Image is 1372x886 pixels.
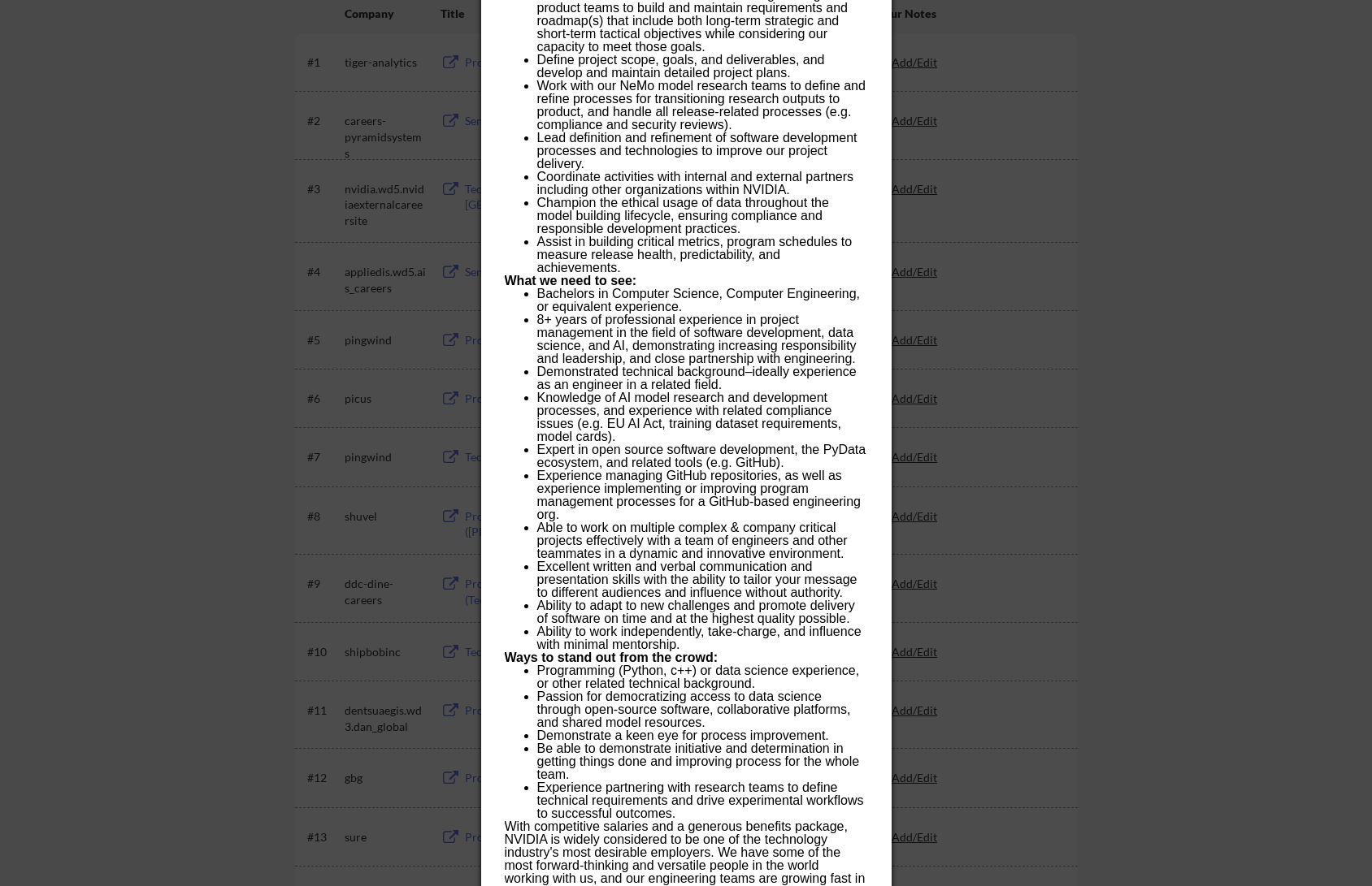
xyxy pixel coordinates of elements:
b: Ways to stand out from the crowd: [505,650,719,664]
p: Ability to work independently, take-charge, and influence with minimal mentorship. [537,625,867,651]
p: 8+ years of professional experience in project management in the field of software development, d... [537,313,867,365]
p: Define project scope, goals, and deliverables, and develop and maintain detailed project plans. [537,54,867,80]
p: Assist in building critical metrics, program schedules to measure release health, predictability,... [537,236,867,274]
p: Champion the ethical usage of data throughout the model building lifecycle, ensuring compliance a... [537,197,867,236]
p: Be able to demonstrate initiative and determination in getting things done and improving process ... [537,742,867,781]
p: Expert in open source software development, the PyData ecosystem, and related tools (e.g. GitHub). [537,443,867,469]
p: Excellent written and verbal communication and presentation skills with the ability to tailor you... [537,560,867,599]
p: Knowledge of AI model research and development processes, and experience with related compliance ... [537,391,867,443]
p: Ability to adapt to new challenges and promote delivery of software on time and at the highest qu... [537,599,867,625]
p: Bachelors in Computer Science, Computer Engineering, or equivalent experience. [537,287,867,313]
p: Coordinate activities with internal and external partners including other organizations within NV... [537,171,867,197]
p: Programming (Python, c++) or data science experience, or other related technical background. [537,664,867,690]
p: Experience partnering with research teams to define technical requirements and drive experimental... [537,781,867,820]
p: Demonstrated technical background–ideally experience as an engineer in a related field. [537,365,867,391]
p: Work with our NeMo model research teams to define and refine processes for transitioning research... [537,80,867,132]
p: Demonstrate a keen eye for process improvement. [537,729,867,742]
p: Passion for democratizing access to data science through open-source software, collaborative plat... [537,690,867,729]
b: What we need to see: [505,274,637,287]
p: Lead definition and refinement of software development processes and technologies to improve our ... [537,132,867,171]
p: Experience managing GitHub repositories, as well as experience implementing or improving program ... [537,469,867,521]
p: Able to work on multiple complex & company critical projects effectively with a team of engineers... [537,521,867,560]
